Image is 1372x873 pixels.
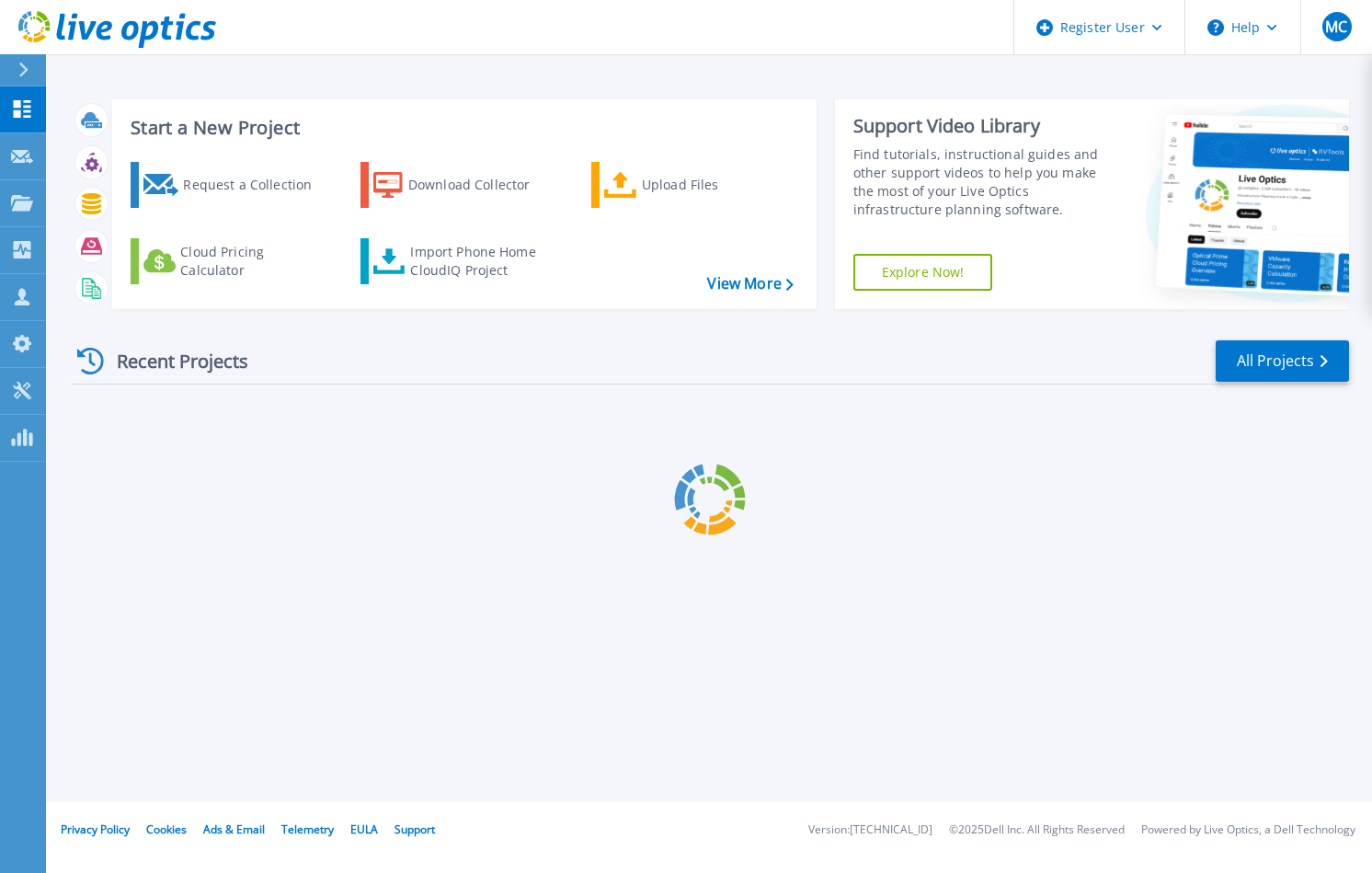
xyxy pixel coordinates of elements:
a: Cloud Pricing Calculator [131,238,336,284]
li: Version: [TECHNICAL_ID] [808,824,932,836]
div: Download Collector [408,167,555,203]
a: Explore Now! [853,254,993,291]
a: Telemetry [281,821,334,837]
a: Cookies [146,821,187,837]
a: Support [394,821,435,837]
li: © 2025 Dell Inc. All Rights Reserved [949,824,1125,836]
a: Privacy Policy [61,821,130,837]
div: Cloud Pricing Calculator [180,243,327,280]
div: Import Phone Home CloudIQ Project [410,243,554,280]
div: Request a Collection [183,167,330,203]
a: Request a Collection [131,162,336,208]
div: Recent Projects [71,339,273,384]
a: Download Collector [360,162,566,208]
li: Powered by Live Optics, a Dell Technology [1141,824,1355,836]
a: Upload Files [591,162,796,208]
a: All Projects [1216,340,1349,382]
h3: Start a New Project [131,118,793,138]
a: Ads & Email [203,821,265,837]
div: Find tutorials, instructional guides and other support videos to help you make the most of your L... [853,145,1111,219]
div: Support Video Library [853,114,1111,138]
span: MC [1325,19,1347,34]
a: View More [707,275,793,293]
div: Upload Files [642,167,789,203]
a: EULA [350,821,378,837]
